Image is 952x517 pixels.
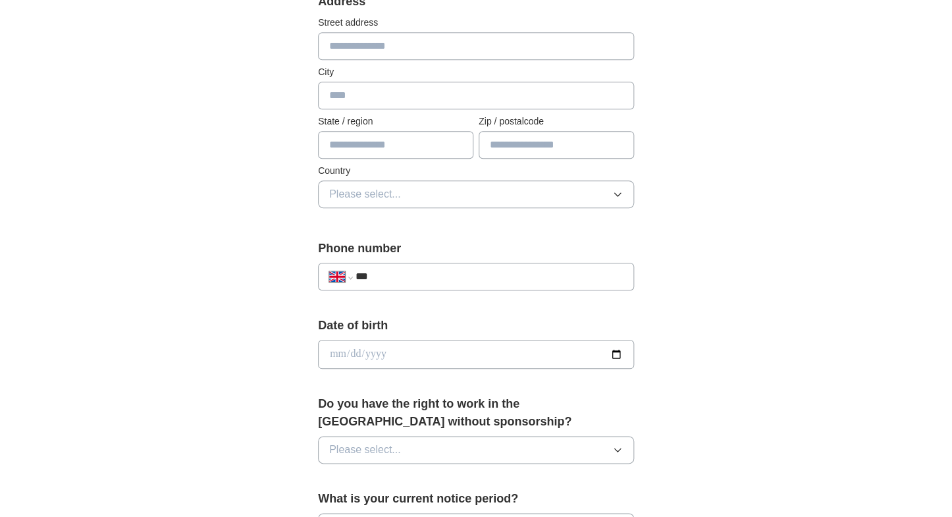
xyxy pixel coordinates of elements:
button: Please select... [318,436,634,464]
label: City [318,65,634,79]
label: Phone number [318,240,634,258]
span: Please select... [329,186,401,202]
button: Please select... [318,180,634,208]
label: Date of birth [318,317,634,335]
label: Street address [318,16,634,30]
label: What is your current notice period? [318,490,634,508]
label: Zip / postalcode [479,115,634,128]
span: Please select... [329,442,401,458]
label: Do you have the right to work in the [GEOGRAPHIC_DATA] without sponsorship? [318,395,634,431]
label: Country [318,164,634,178]
label: State / region [318,115,473,128]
